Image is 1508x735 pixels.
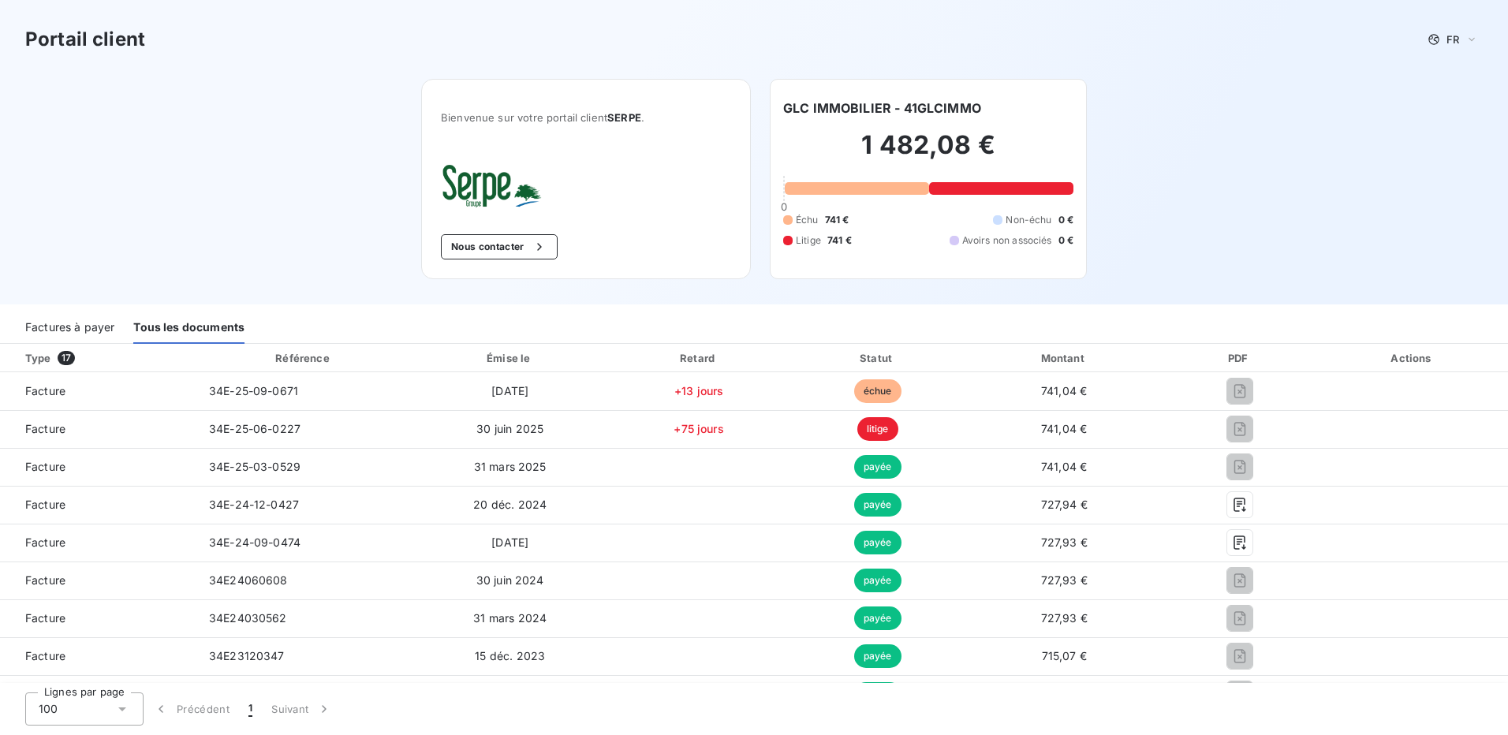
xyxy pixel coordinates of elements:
span: +13 jours [674,384,723,397]
span: payée [854,569,901,592]
span: +75 jours [674,422,723,435]
span: payée [854,606,901,630]
span: Facture [13,610,184,626]
h6: GLC IMMOBILIER - 41GLCIMMO [783,99,981,118]
span: Non-échu [1006,213,1051,227]
span: 727,93 € [1041,573,1088,587]
span: Facture [13,573,184,588]
div: PDF [1166,350,1314,366]
span: 741 € [827,233,852,248]
span: 715,07 € [1042,649,1087,662]
img: Company logo [441,162,542,209]
div: Actions [1320,350,1505,366]
span: Facture [13,421,184,437]
span: 727,93 € [1041,535,1088,549]
span: 741 € [825,213,849,227]
div: Montant [969,350,1159,366]
button: Suivant [262,692,342,726]
span: 34E-25-06-0227 [209,422,300,435]
span: 34E-24-12-0427 [209,498,299,511]
span: 741,04 € [1041,384,1087,397]
span: Facture [13,497,184,513]
span: Facture [13,459,184,475]
span: 741,04 € [1041,460,1087,473]
span: 34E24030562 [209,611,287,625]
span: 31 mars 2024 [473,611,547,625]
div: Retard [611,350,786,366]
div: Type [16,350,193,366]
h3: Portail client [25,25,145,54]
span: SERPE [607,111,641,124]
span: Échu [796,213,819,227]
span: 34E-24-09-0474 [209,535,300,549]
span: 17 [58,351,75,365]
button: Nous contacter [441,234,558,259]
span: 15 déc. 2023 [475,649,545,662]
span: FR [1446,33,1459,46]
span: 0 € [1058,233,1073,248]
button: Précédent [144,692,239,726]
button: 1 [239,692,262,726]
span: Bienvenue sur votre portail client . [441,111,731,124]
span: échue [854,379,901,403]
div: Référence [275,352,329,364]
span: payée [854,531,901,554]
div: Factures à payer [25,311,114,344]
span: 34E-25-03-0529 [209,460,300,473]
span: payée [854,493,901,517]
span: payée [854,644,901,668]
span: 30 juin 2024 [476,573,544,587]
span: 34E-25-09-0671 [209,384,298,397]
span: [DATE] [491,535,528,549]
span: 31 mars 2025 [474,460,547,473]
span: Facture [13,383,184,399]
h2: 1 482,08 € [783,129,1073,177]
span: 20 déc. 2024 [473,498,547,511]
span: 100 [39,701,58,717]
span: 727,94 € [1041,498,1088,511]
span: payée [854,455,901,479]
span: 0 € [1058,213,1073,227]
span: [DATE] [491,384,528,397]
span: 0 [781,200,787,213]
span: 741,04 € [1041,422,1087,435]
span: Litige [796,233,821,248]
div: Tous les documents [133,311,244,344]
span: litige [857,417,898,441]
span: 727,93 € [1041,611,1088,625]
span: 30 juin 2025 [476,422,543,435]
div: Statut [793,350,963,366]
span: Avoirs non associés [962,233,1052,248]
span: 34E23120347 [209,649,285,662]
span: Facture [13,648,184,664]
span: 1 [248,701,252,717]
span: Facture [13,535,184,550]
span: 34E24060608 [209,573,288,587]
div: Émise le [415,350,605,366]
